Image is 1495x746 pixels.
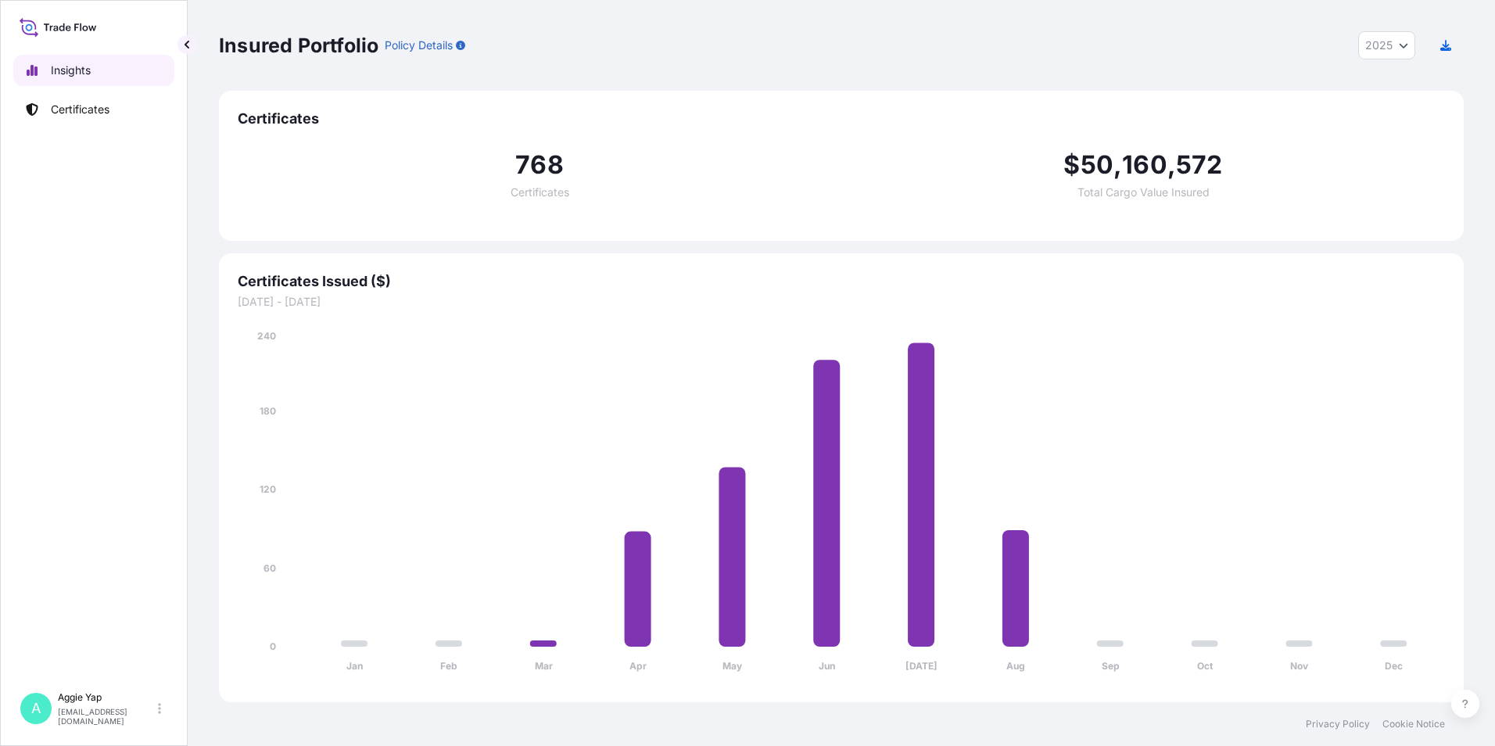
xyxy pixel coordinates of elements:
tspan: Sep [1102,660,1120,672]
p: Insured Portfolio [219,33,378,58]
span: 2025 [1365,38,1393,53]
span: $ [1063,152,1080,178]
tspan: Nov [1290,660,1309,672]
span: 50 [1081,152,1113,178]
tspan: Dec [1385,660,1403,672]
span: A [31,701,41,716]
p: Aggie Yap [58,691,155,704]
tspan: Jun [819,660,835,672]
tspan: Feb [440,660,457,672]
tspan: 0 [270,640,276,652]
span: Certificates Issued ($) [238,272,1445,291]
span: Certificates [511,187,569,198]
a: Cookie Notice [1382,718,1445,730]
span: 768 [515,152,564,178]
tspan: 60 [264,562,276,574]
tspan: [DATE] [905,660,938,672]
a: Certificates [13,94,174,125]
p: Policy Details [385,38,453,53]
span: 160 [1122,152,1167,178]
button: Year Selector [1358,31,1415,59]
p: [EMAIL_ADDRESS][DOMAIN_NAME] [58,707,155,726]
a: Insights [13,55,174,86]
tspan: Mar [535,660,553,672]
span: , [1113,152,1122,178]
span: [DATE] - [DATE] [238,294,1445,310]
tspan: Oct [1197,660,1214,672]
tspan: 180 [260,405,276,417]
span: , [1167,152,1176,178]
tspan: Jan [346,660,363,672]
a: Privacy Policy [1306,718,1370,730]
tspan: Aug [1006,660,1025,672]
span: 572 [1176,152,1223,178]
tspan: May [722,660,743,672]
span: Certificates [238,109,1445,128]
span: Total Cargo Value Insured [1077,187,1210,198]
tspan: 120 [260,483,276,495]
p: Certificates [51,102,109,117]
p: Insights [51,63,91,78]
tspan: 240 [257,330,276,342]
tspan: Apr [629,660,647,672]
